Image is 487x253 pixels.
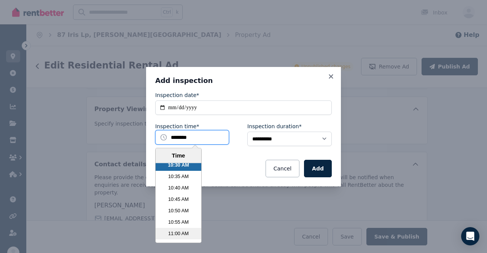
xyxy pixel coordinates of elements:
div: Open Intercom Messenger [461,227,479,245]
li: 11:00 AM [156,228,201,239]
li: 10:45 AM [156,194,201,205]
h3: Add inspection [155,76,332,85]
li: 10:35 AM [156,171,201,182]
ul: Time [156,163,201,243]
label: Inspection duration* [247,123,302,130]
label: Inspection time* [155,123,199,130]
li: 11:05 AM [156,239,201,251]
li: 10:50 AM [156,205,201,216]
li: 10:30 AM [156,159,201,171]
li: 10:55 AM [156,216,201,228]
button: Cancel [266,160,299,177]
li: 10:40 AM [156,182,201,194]
label: Inspection date* [155,91,199,99]
button: Add [304,160,332,177]
div: Time [158,151,199,160]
